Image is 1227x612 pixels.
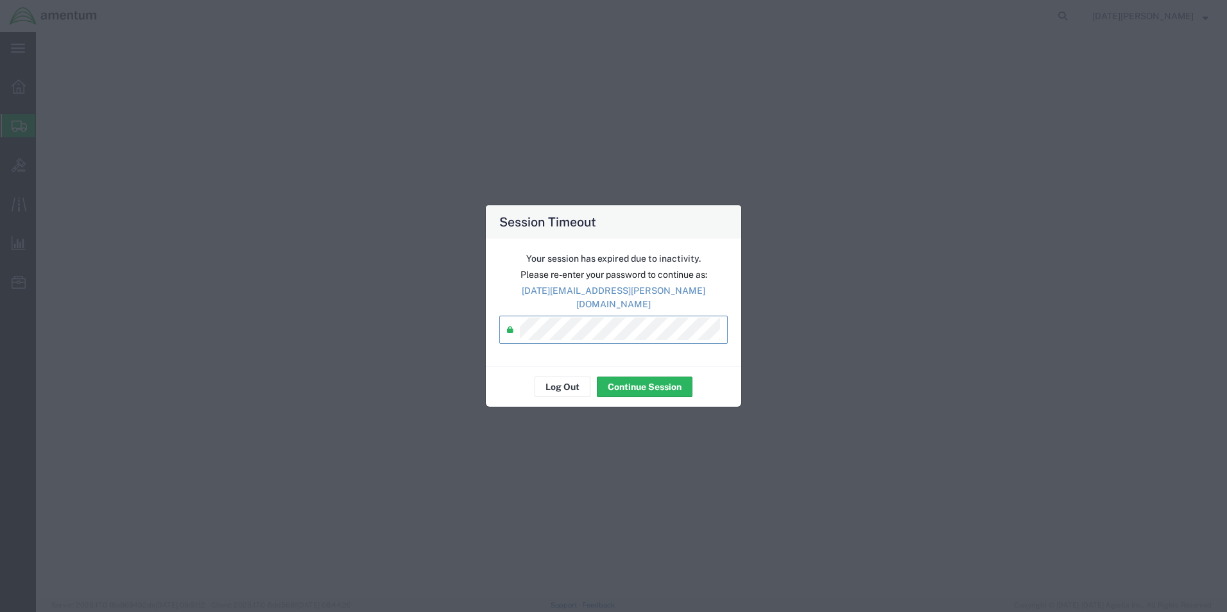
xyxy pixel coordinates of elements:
p: Please re-enter your password to continue as: [499,268,728,282]
p: [DATE][EMAIL_ADDRESS][PERSON_NAME][DOMAIN_NAME] [499,284,728,311]
p: Your session has expired due to inactivity. [499,252,728,266]
h4: Session Timeout [499,212,596,231]
button: Log Out [535,377,590,397]
button: Continue Session [597,377,692,397]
